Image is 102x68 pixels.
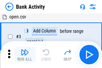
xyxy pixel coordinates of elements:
[64,48,72,56] img: Skip
[25,38,44,46] div: open!J:J
[80,4,85,9] img: Support
[17,57,32,61] div: Run All
[5,3,13,11] img: Back
[73,29,84,34] div: range
[84,49,94,60] img: Main button
[16,34,21,39] span: # 3
[89,3,97,11] img: Settings menu
[16,4,45,10] div: Bank Activity
[32,27,57,35] div: Add Column
[9,14,26,19] span: open.csv
[21,48,29,56] img: Run All
[57,47,78,63] button: Skip
[60,29,72,34] div: before
[14,47,35,63] button: Run All
[64,57,72,61] div: Skip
